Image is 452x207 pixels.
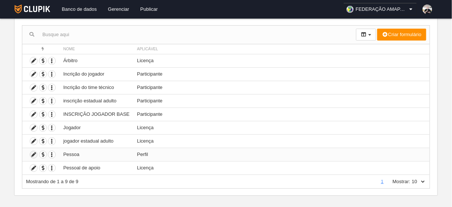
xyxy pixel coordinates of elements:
[133,94,430,108] td: Participante
[137,47,158,51] span: Aplicável
[133,148,430,161] td: Perfil
[59,94,133,108] td: inscrição estadual adulto
[133,134,430,148] td: Licença
[59,148,133,161] td: Pessoa
[26,179,78,184] span: Mostrando de 1 a 9 de 9
[133,54,430,67] td: Licença
[59,134,133,148] td: jogador estadual adulto
[343,3,417,16] a: FEDERAÇÃO AMAPAENSE BASKETBALL
[346,6,354,13] img: OaPjkEvJOHZN.30x30.jpg
[133,121,430,134] td: Licença
[14,4,51,13] img: Clupik
[59,161,133,175] td: Pessoal de apoio
[377,29,426,41] button: Criar formulário
[385,178,410,185] label: Mostrar:
[133,81,430,94] td: Participante
[133,67,430,81] td: Participante
[356,6,408,13] span: FEDERAÇÃO AMAPAENSE BASKETBALL
[59,54,133,67] td: Árbitro
[423,4,432,14] img: PaBDfvjLdt3W.30x30.jpg
[63,47,75,51] span: Nome
[22,29,356,40] input: Busque aqui
[59,81,133,94] td: Incrição do time técnico
[133,161,430,175] td: Licença
[133,108,430,121] td: Participante
[59,121,133,134] td: Jogador
[59,108,133,121] td: INSCRIÇÃO JOGADOR BASE
[59,67,133,81] td: Incrição do jogador
[380,179,385,184] a: 1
